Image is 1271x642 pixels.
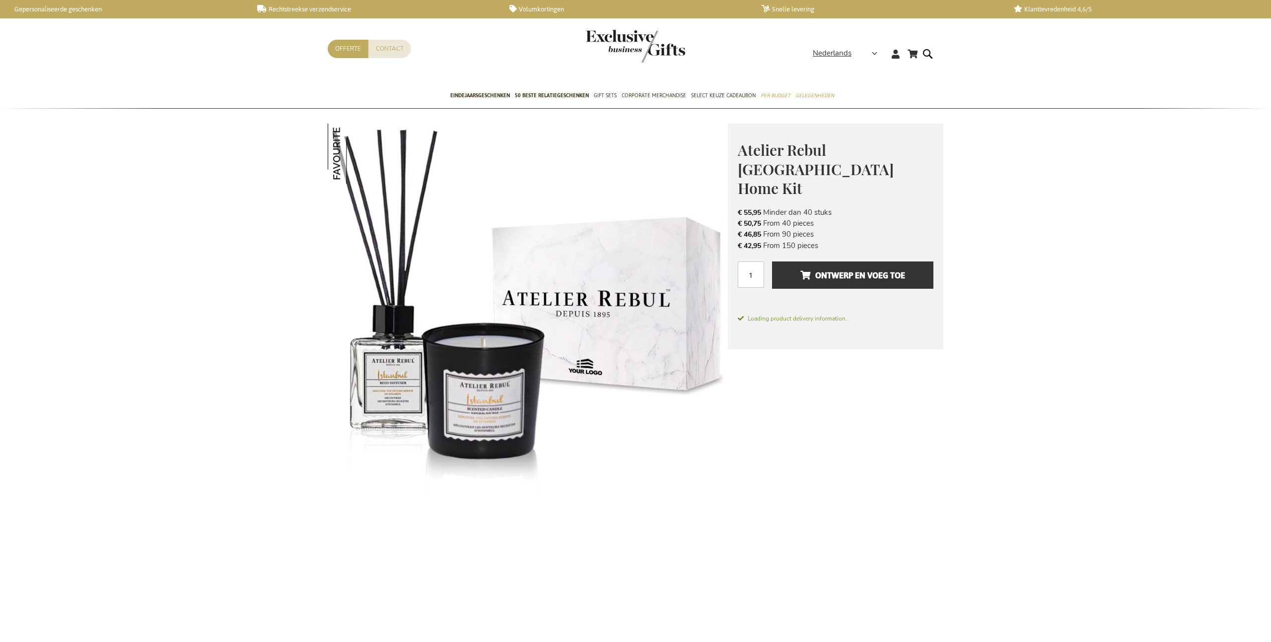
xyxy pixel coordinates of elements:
li: Minder dan 40 stuks [738,207,933,218]
a: Volumkortingen [509,5,746,13]
a: Atelier Rebul Istanbul Home Kit [531,580,574,628]
span: € 50,75 [738,219,761,228]
a: Atelier Rebul Istanbul Home Kit [482,528,526,576]
span: € 46,85 [738,230,761,239]
a: Klanttevredenheid 4,6/5 [1014,5,1250,13]
span: Eindejaarsgeschenken [450,90,510,101]
li: From 150 pieces [738,240,933,251]
a: Atelier Rebul Istanbul Home Kit [432,528,476,576]
a: Atelier Rebul Istanbul Home Kit [581,528,625,576]
a: Atelier Rebul Istanbul Home Kit [332,580,376,628]
a: Atelier Rebul Istanbul Home Kit [532,528,575,576]
li: From 40 pieces [738,218,933,229]
span: Atelier Rebul [GEOGRAPHIC_DATA] Home Kit [738,140,894,198]
a: Atelier Rebul Istanbul Home Kit [431,580,475,628]
span: € 42,95 [738,241,761,251]
a: Contact [368,40,411,58]
span: Nederlands [813,48,851,59]
a: Atelier Rebul Istanbul Home Kit [383,528,426,576]
span: Select Keuze Cadeaubon [691,90,756,101]
span: Loading product delivery information. [738,314,933,323]
a: Atelier Rebul Istanbul Home Kit [631,528,675,576]
button: Ontwerp en voeg toe [772,261,933,289]
span: Per Budget [761,90,790,101]
a: Gepersonaliseerde geschenken [5,5,241,13]
a: Atelier Rebul Istanbul Home Kit [681,528,724,576]
div: Nederlands [813,48,884,59]
img: Atelier Rebul Istanbul Home Kit [328,124,388,184]
a: Atelier Rebul Istanbul Home Kit [630,580,674,628]
span: 50 beste relatiegeschenken [515,90,589,101]
a: Offerte [328,40,368,58]
a: Atelier Rebul Istanbul Home Kit [680,580,723,628]
img: Atelier Rebul Istanbul Home Kit [328,124,728,523]
span: Ontwerp en voeg toe [800,267,905,283]
a: Atelier Rebul Istanbul Home Kit [481,580,525,628]
span: Gelegenheden [795,90,834,101]
a: Atelier Rebul Istanbul Home Kit [580,580,624,628]
a: Atelier Rebul Istanbul Home Kit [382,580,425,628]
a: Snelle levering [762,5,998,13]
a: Rechtstreekse verzendservice [257,5,494,13]
span: Gift Sets [594,90,617,101]
a: store logo [586,30,635,63]
input: Aantal [738,261,764,288]
img: Exclusive Business gifts logo [586,30,685,63]
span: € 55,95 [738,208,761,217]
li: From 90 pieces [738,229,933,240]
span: Corporate Merchandise [622,90,686,101]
